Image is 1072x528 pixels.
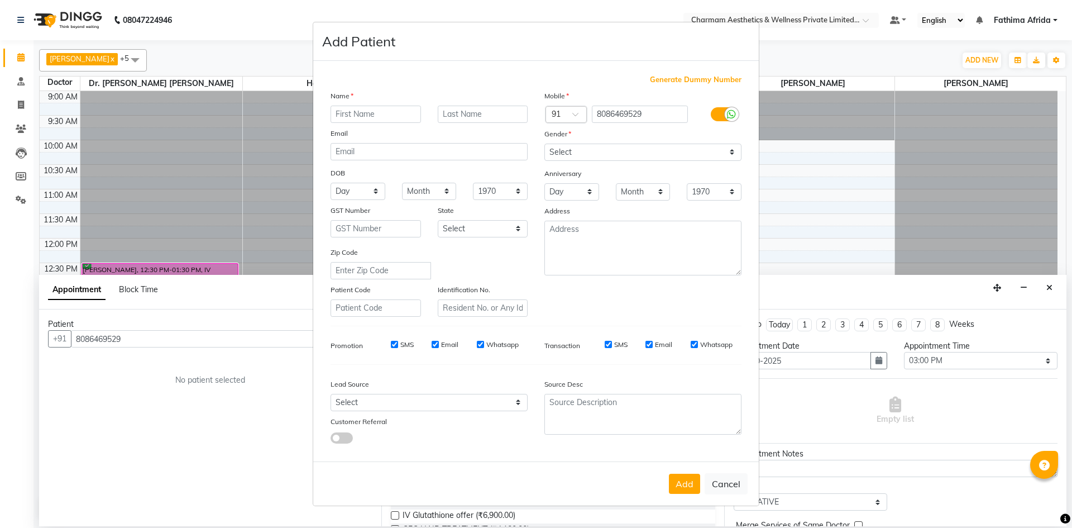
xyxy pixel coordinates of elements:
input: Last Name [438,106,528,123]
label: GST Number [331,206,370,216]
label: Gender [544,129,571,139]
label: Name [331,91,353,101]
label: Address [544,206,570,216]
input: GST Number [331,220,421,237]
label: Email [441,340,458,350]
input: First Name [331,106,421,123]
label: Lead Source [331,379,369,389]
input: Enter Zip Code [331,262,431,279]
input: Mobile [592,106,688,123]
input: Resident No. or Any Id [438,299,528,317]
label: Promotion [331,341,363,351]
label: Mobile [544,91,569,101]
label: Transaction [544,341,580,351]
label: Zip Code [331,248,358,258]
button: Cancel [705,473,748,494]
label: Customer Referral [331,417,387,427]
label: Anniversary [544,169,581,179]
label: SMS [400,340,414,350]
label: Identification No. [438,285,490,295]
input: Patient Code [331,299,421,317]
label: Source Desc [544,379,583,389]
label: Whatsapp [486,340,519,350]
label: Whatsapp [700,340,733,350]
button: Add [669,474,700,494]
label: Patient Code [331,285,371,295]
h4: Add Patient [322,31,395,51]
input: Email [331,143,528,160]
span: Generate Dummy Number [650,74,741,85]
label: Email [331,129,348,139]
label: SMS [614,340,628,350]
label: State [438,206,454,216]
label: Email [655,340,672,350]
label: DOB [331,168,345,178]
